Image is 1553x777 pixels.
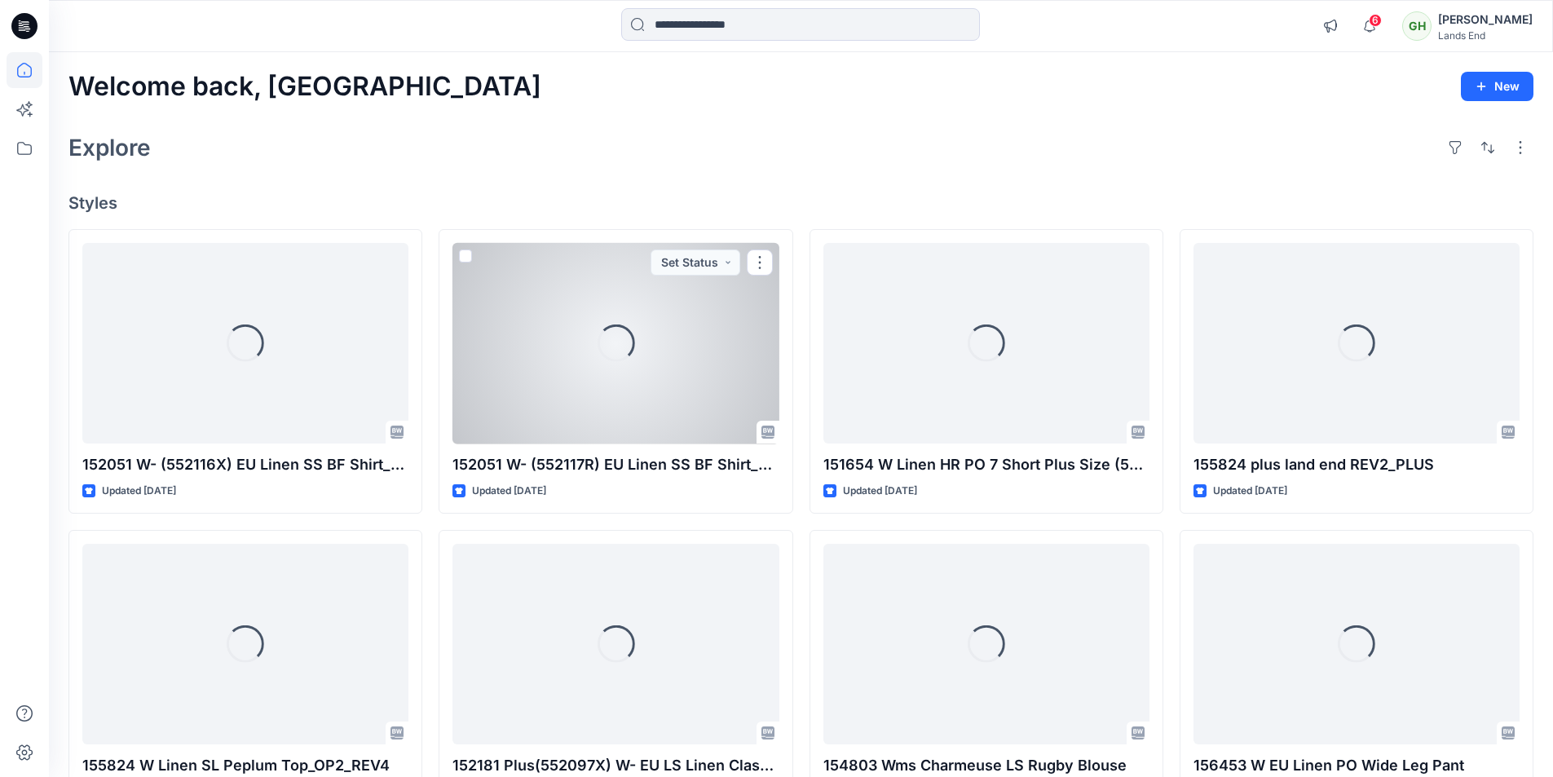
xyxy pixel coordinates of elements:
span: 6 [1369,14,1382,27]
p: 156453 W EU Linen PO Wide Leg Pant [1193,754,1520,777]
p: 155824 plus land end REV2_PLUS [1193,453,1520,476]
h4: Styles [68,193,1533,213]
h2: Explore [68,135,151,161]
h2: Welcome back, [GEOGRAPHIC_DATA] [68,72,541,102]
p: 152051 W- (552117R) EU Linen SS BF Shirt_REV2 [452,453,779,476]
button: New [1461,72,1533,101]
p: 151654 W Linen HR PO 7 Short Plus Size (551526X) [823,453,1149,476]
div: Lands End [1438,29,1533,42]
div: GH [1402,11,1432,41]
p: Updated [DATE] [1213,483,1287,500]
p: 155824 W Linen SL Peplum Top_OP2_REV4 [82,754,408,777]
p: Updated [DATE] [102,483,176,500]
p: 152051 W- (552116X) EU Linen SS BF Shirt_REV2 [82,453,408,476]
div: [PERSON_NAME] [1438,10,1533,29]
p: 154803 Wms Charmeuse LS Rugby Blouse [823,754,1149,777]
p: Updated [DATE] [843,483,917,500]
p: 152181 Plus(552097X) W- EU LS Linen Classic Button- Through Shirt_REV03 [452,754,779,777]
p: Updated [DATE] [472,483,546,500]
